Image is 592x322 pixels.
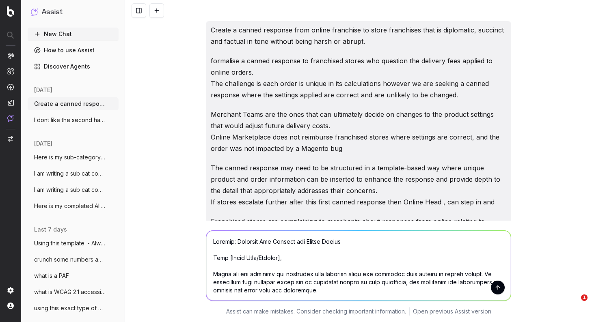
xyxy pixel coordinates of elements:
[206,231,511,301] textarea: Loremip: Dolorsit Ame Consect adi Elitse Doeius Temp [Incid Utla/Etdolor], Magna ali eni adminimv...
[211,109,506,154] p: Merchant Teams are the ones that can ultimately decide on changes to the product settings that wo...
[34,186,106,194] span: I am writing a sub cat content creation
[28,114,119,127] button: I dont like the second half of this sent
[28,237,119,250] button: Using this template: - Always use simple
[28,183,119,196] button: I am writing a sub cat content creation
[34,272,69,280] span: what is a PAF
[8,136,13,142] img: Switch project
[34,140,52,148] span: [DATE]
[34,100,106,108] span: Create a canned response from online fra
[28,253,119,266] button: crunch some numbers and gather data to g
[34,170,106,178] span: I am writing a sub cat content creation
[211,55,506,101] p: formalise a canned response to franchised stores who question the delivery fees applied to online...
[211,162,506,208] p: The canned response may need to be structured in a template-based way where unique product and or...
[34,304,106,312] span: using this exact type of content templat
[7,115,14,122] img: Assist
[34,86,52,94] span: [DATE]
[211,216,506,238] p: Franchised stores are complaining to merchants about responses from online relating to delivery f...
[28,60,119,73] a: Discover Agents
[28,28,119,41] button: New Chat
[28,286,119,298] button: what is WCAG 2.1 accessibility requireme
[28,167,119,180] button: I am writing a sub cat content creation
[41,6,63,18] h1: Assist
[7,52,14,59] img: Analytics
[31,8,38,16] img: Assist
[34,202,106,210] span: Here is my completed All BBQs content pa
[28,200,119,213] button: Here is my completed All BBQs content pa
[7,287,14,294] img: Setting
[413,307,491,316] a: Open previous Assist version
[28,269,119,282] button: what is a PAF
[7,303,14,309] img: My account
[34,288,106,296] span: what is WCAG 2.1 accessibility requireme
[34,153,106,161] span: Here is my sub-category content brief fo
[34,225,67,234] span: last 7 days
[581,294,588,301] span: 1
[28,44,119,57] a: How to use Assist
[564,294,584,314] iframe: Intercom live chat
[226,307,406,316] p: Assist can make mistakes. Consider checking important information.
[211,24,506,47] p: Create a canned response from online franchise to store franchises that is diplomatic, succinct a...
[28,151,119,164] button: Here is my sub-category content brief fo
[7,99,14,106] img: Studio
[34,239,106,247] span: Using this template: - Always use simple
[7,84,14,90] img: Activation
[34,116,106,124] span: I dont like the second half of this sent
[7,6,14,17] img: Botify logo
[28,97,119,110] button: Create a canned response from online fra
[34,255,106,264] span: crunch some numbers and gather data to g
[31,6,115,18] button: Assist
[7,68,14,75] img: Intelligence
[28,302,119,315] button: using this exact type of content templat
